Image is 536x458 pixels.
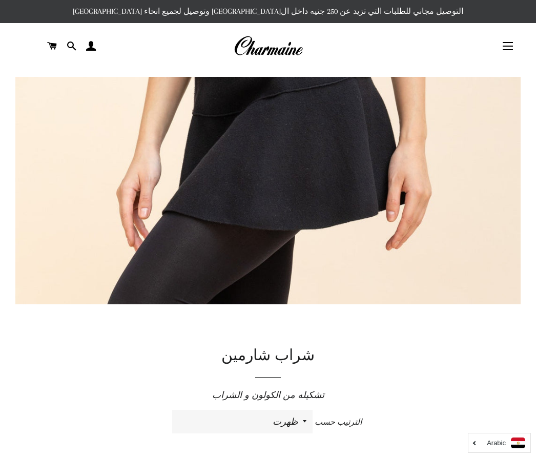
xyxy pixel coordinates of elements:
i: Arabic [487,440,506,446]
span: الترتيب حسب [315,418,362,427]
img: Charmaine Egypt [234,35,303,57]
p: تشكيله من الكولون و الشراب [15,388,521,402]
h1: شراب شارمين [15,345,521,367]
a: Arabic [473,438,525,448]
